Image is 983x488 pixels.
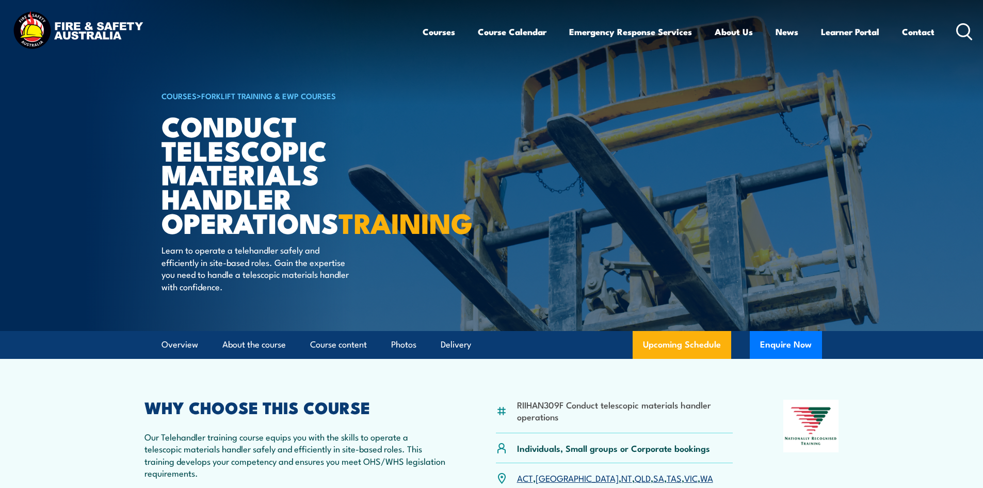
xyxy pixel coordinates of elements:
a: Overview [162,331,198,358]
li: RIIHAN309F Conduct telescopic materials handler operations [517,399,733,423]
a: [GEOGRAPHIC_DATA] [536,471,619,484]
a: SA [653,471,664,484]
button: Enquire Now [750,331,822,359]
a: About Us [715,18,753,45]
strong: TRAINING [339,200,473,243]
a: Courses [423,18,455,45]
a: Upcoming Schedule [633,331,731,359]
p: , , , , , , , [517,472,713,484]
a: ACT [517,471,533,484]
a: News [776,18,798,45]
a: Delivery [441,331,471,358]
a: Course content [310,331,367,358]
a: WA [700,471,713,484]
a: TAS [667,471,682,484]
a: Course Calendar [478,18,546,45]
a: Emergency Response Services [569,18,692,45]
h6: > [162,89,416,102]
a: Forklift Training & EWP Courses [201,90,336,101]
a: About the course [222,331,286,358]
a: Photos [391,331,416,358]
p: Learn to operate a telehandler safely and efficiently in site-based roles. Gain the expertise you... [162,244,350,292]
a: Learner Portal [821,18,879,45]
a: Contact [902,18,934,45]
p: Our Telehandler training course equips you with the skills to operate a telescopic materials hand... [144,431,446,479]
a: COURSES [162,90,197,101]
img: Nationally Recognised Training logo. [783,400,839,452]
a: QLD [635,471,651,484]
h1: Conduct Telescopic Materials Handler Operations [162,114,416,234]
h2: WHY CHOOSE THIS COURSE [144,400,446,414]
a: NT [621,471,632,484]
p: Individuals, Small groups or Corporate bookings [517,442,710,454]
a: VIC [684,471,698,484]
